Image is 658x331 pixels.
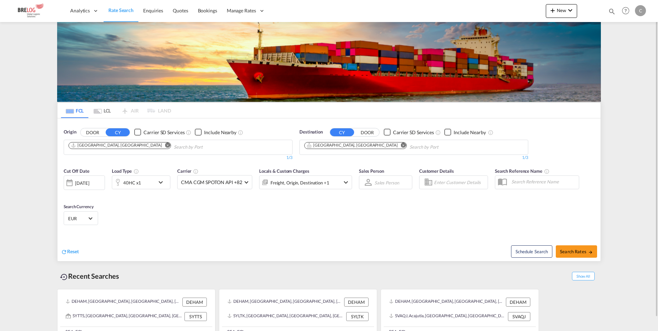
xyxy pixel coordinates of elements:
[71,142,162,148] div: Hamburg, DEHAM
[57,268,122,284] div: Recent Searches
[572,272,595,280] span: Show All
[434,177,486,188] input: Enter Customer Details
[374,178,400,188] md-select: Sales Person
[177,168,199,174] span: Carrier
[355,128,379,136] button: DOOR
[64,129,76,136] span: Origin
[566,6,574,14] md-icon: icon-chevron-down
[620,5,632,17] span: Help
[303,140,478,153] md-chips-wrap: Chips container. Use arrow keys to select chips.
[112,168,139,174] span: Load Type
[444,129,486,136] md-checkbox: Checkbox No Ink
[108,7,134,13] span: Rate Search
[204,129,236,136] div: Include Nearby
[384,129,434,136] md-checkbox: Checkbox No Ink
[544,169,550,174] md-icon: Your search will be saved by the below given name
[608,8,616,18] div: icon-magnify
[546,4,577,18] button: icon-plus 400-fgNewicon-chevron-down
[112,175,170,189] div: 40HC x1icon-chevron-down
[495,168,550,174] span: Search Reference Name
[157,178,168,186] md-icon: icon-chevron-down
[549,8,574,13] span: New
[134,169,139,174] md-icon: icon-information-outline
[549,6,557,14] md-icon: icon-plus 400-fg
[10,3,57,19] img: daae70a0ee2511ecb27c1fb462fa6191.png
[144,129,184,136] div: Carrier SD Services
[68,215,87,222] span: EUR
[181,179,242,186] span: CMA CGM SPOTON API +82
[508,312,530,321] div: SVAQJ
[270,178,329,188] div: Freight Origin Destination Factory Stuffing
[227,7,256,14] span: Manage Rates
[506,298,530,307] div: DEHAM
[57,22,601,102] img: LCL+%26+FCL+BACKGROUND.png
[508,177,579,187] input: Search Reference Name
[123,178,141,188] div: 40HC x1
[198,8,217,13] span: Bookings
[359,168,384,174] span: Sales Person
[75,180,89,186] div: [DATE]
[134,129,184,136] md-checkbox: Checkbox No Ink
[67,213,94,223] md-select: Select Currency: € EUREuro
[88,103,116,118] md-tab-item: LCL
[61,103,171,118] md-pagination-wrapper: Use the left and right arrow keys to navigate between tabs
[227,298,342,307] div: DEHAM, Hamburg, Germany, Western Europe, Europe
[342,178,350,186] md-icon: icon-chevron-down
[67,140,242,153] md-chips-wrap: Chips container. Use arrow keys to select chips.
[588,250,593,255] md-icon: icon-arrow-right
[182,298,207,307] div: DEHAM
[61,248,79,256] div: icon-refreshReset
[330,128,354,136] button: CY
[186,130,191,135] md-icon: Unchecked: Search for CY (Container Yard) services for all selected carriers.Checked : Search for...
[307,142,397,148] div: Tartus, SYTTS
[81,128,105,136] button: DOOR
[143,8,163,13] span: Enquiries
[608,8,616,15] md-icon: icon-magnify
[259,168,309,174] span: Locals & Custom Charges
[70,7,90,14] span: Analytics
[67,248,79,254] span: Reset
[389,312,506,321] div: SVAQJ, Acajutla, El Salvador, Mexico & Central America, Americas
[307,142,399,148] div: Press delete to remove this chip.
[64,155,293,161] div: 1/3
[299,129,323,136] span: Destination
[195,129,236,136] md-checkbox: Checkbox No Ink
[64,168,89,174] span: Cut Off Date
[66,298,181,307] div: DEHAM, Hamburg, Germany, Western Europe, Europe
[344,298,369,307] div: DEHAM
[71,142,163,148] div: Press delete to remove this chip.
[635,5,646,16] div: c
[57,118,601,261] div: OriginDOOR CY Checkbox No InkUnchecked: Search for CY (Container Yard) services for all selected ...
[64,204,94,209] span: Search Currency
[66,312,183,321] div: SYTTS, Tartus, Syrian Arab Republic, Levante, Middle East
[160,142,171,149] button: Remove
[173,8,188,13] span: Quotes
[488,130,493,135] md-icon: Unchecked: Ignores neighbouring ports when fetching rates.Checked : Includes neighbouring ports w...
[454,129,486,136] div: Include Nearby
[106,128,130,136] button: CY
[174,142,239,153] input: Chips input.
[193,169,199,174] md-icon: The selected Trucker/Carrierwill be displayed in the rate results If the rates are from another f...
[184,312,207,321] div: SYTTS
[393,129,434,136] div: Carrier SD Services
[396,142,406,149] button: Remove
[389,298,504,307] div: DEHAM, Hamburg, Germany, Western Europe, Europe
[227,312,344,321] div: SYLTK, Latakia, Syrian Arab Republic, Levante, Middle East
[64,189,69,199] md-datepicker: Select
[435,130,441,135] md-icon: Unchecked: Search for CY (Container Yard) services for all selected carriers.Checked : Search for...
[346,312,369,321] div: SYLTK
[238,130,243,135] md-icon: Unchecked: Ignores neighbouring ports when fetching rates.Checked : Includes neighbouring ports w...
[64,175,105,190] div: [DATE]
[511,245,552,258] button: Note: By default Schedule search will only considerorigin ports, destination ports and cut off da...
[299,155,528,161] div: 1/3
[419,168,454,174] span: Customer Details
[61,249,67,255] md-icon: icon-refresh
[60,273,68,281] md-icon: icon-backup-restore
[410,142,475,153] input: Chips input.
[61,103,88,118] md-tab-item: FCL
[556,245,597,258] button: Search Ratesicon-arrow-right
[259,175,352,189] div: Freight Origin Destination Factory Stuffingicon-chevron-down
[620,5,635,17] div: Help
[560,249,593,254] span: Search Rates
